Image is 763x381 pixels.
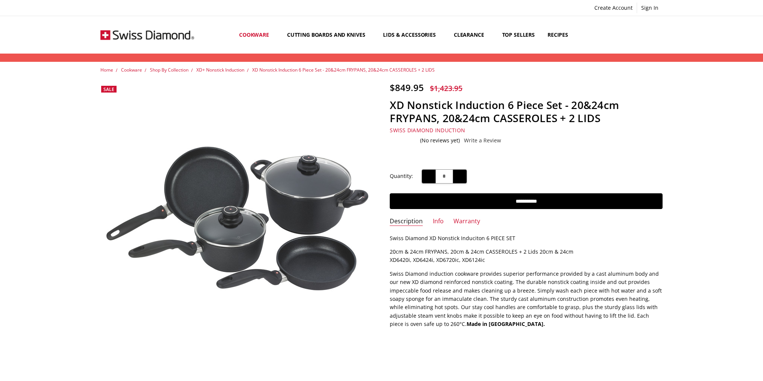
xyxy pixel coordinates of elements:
[390,172,413,180] label: Quantity:
[252,67,435,73] a: XD Nonstick Induction 6 Piece Set - 20&24cm FRYPANS, 20&24cm CASSEROLES + 2 LIDS
[637,3,663,13] a: Sign In
[541,18,574,51] a: Recipes
[590,3,637,13] a: Create Account
[453,217,480,226] a: Warranty
[196,67,244,73] a: XD+ Nonstick Induction
[100,82,373,355] a: XD Nonstick Induction 6 Piece Set - 20&24cm FRYPANS, 20&24cm CASSEROLES + 2 LIDS
[100,142,373,295] img: XD Nonstick Induction 6 Piece Set - 20&24cm FRYPANS, 20&24cm CASSEROLES + 2 LIDS
[100,67,113,73] a: Home
[103,86,114,93] span: Sale
[433,217,444,226] a: Info
[377,18,447,51] a: Lids & Accessories
[496,18,541,51] a: Top Sellers
[100,16,194,54] img: Free Shipping On Every Order
[390,234,663,242] p: Swiss Diamond XD Nonstick Induciton 6 PIECE SET
[390,127,465,134] a: Swiss Diamond Induction
[467,320,545,327] strong: Made in [GEOGRAPHIC_DATA].
[430,83,462,93] span: $1,423.95
[420,137,460,143] span: (No reviews yet)
[390,217,423,226] a: Description
[121,67,142,73] a: Cookware
[233,18,281,51] a: Cookware
[390,99,663,125] h1: XD Nonstick Induction 6 Piece Set - 20&24cm FRYPANS, 20&24cm CASSEROLES + 2 LIDS
[281,18,377,51] a: Cutting boards and knives
[464,137,501,143] a: Write a Review
[390,81,424,94] span: $849.95
[447,18,496,51] a: Clearance
[150,67,189,73] a: Shop By Collection
[390,270,663,329] p: Swiss Diamond induction cookware provides superior performance provided by a cast aluminum body a...
[390,248,663,264] p: 20cm & 24cm FRYPANS, 20cm & 24cm CASSEROLES + 2 Lids 20cm & 24cm XD6420i, XD6424i, XD6720ic, XD61...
